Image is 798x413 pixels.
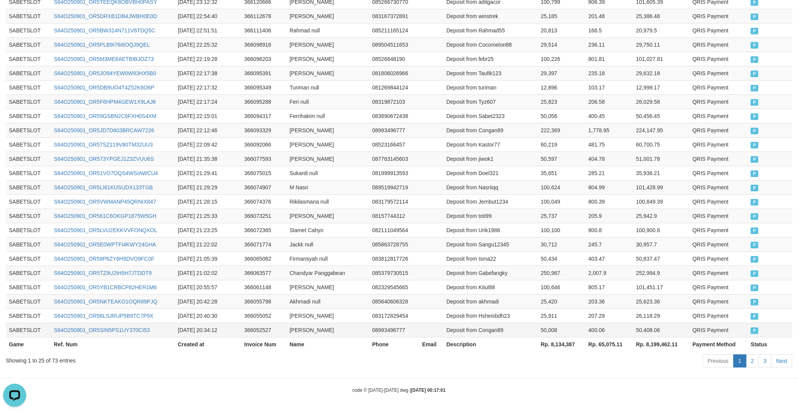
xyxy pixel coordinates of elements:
a: S64O250901_OR5NKTEAKO1OQR89PJQ [54,298,157,305]
td: QRIS Payment [689,180,748,194]
td: 366094317 [241,109,287,123]
td: Deposit from Nasriiqq [444,180,538,194]
a: S64O250901_OR5LVU2EKKVVFONQXOL [54,227,157,233]
td: [DATE] 21:05:39 [175,251,241,266]
td: SABETSLOT [6,137,51,152]
th: Game [6,337,51,351]
a: S64O250901_OR5PLB9I76I6OQJ9QEL [54,42,150,48]
td: Deposit from Tyz607 [444,94,538,109]
td: SABETSLOT [6,94,51,109]
span: PAID [751,313,758,320]
td: SABETSLOT [6,23,51,37]
a: S64O250901_OR5DB9UO4T4Z52K6O6P [54,84,155,91]
td: 224,147.95 [633,123,690,137]
td: [DATE] 21:28:15 [175,194,241,209]
td: QRIS Payment [689,209,748,223]
a: S64O250901_OR5BW314N711V6TDQ5C [54,27,155,34]
td: QRIS Payment [689,323,748,337]
td: QRIS Payment [689,123,748,137]
td: SABETSLOT [6,251,51,266]
td: 50,837.47 [633,251,690,266]
td: 26,029.58 [633,94,690,109]
td: SABETSLOT [6,266,51,280]
td: Deposit from Sabet2323 [444,109,538,123]
td: 206.58 [585,94,633,109]
td: 082111049564 [369,223,419,237]
td: SABETSLOT [6,80,51,94]
td: QRIS Payment [689,194,748,209]
td: 25,911 [538,308,585,323]
a: S64O250901_OR51VO7OQS4WSIAWCU4 [54,170,158,176]
td: Rahmad null [287,23,369,37]
td: 400.06 [585,323,633,337]
td: [PERSON_NAME] [287,37,369,52]
td: SABETSLOT [6,308,51,323]
td: [PERSON_NAME] [287,152,369,166]
td: SABETSLOT [6,280,51,294]
span: PAID [751,185,758,191]
td: Deposit from Urik1986 [444,223,538,237]
td: 366095391 [241,66,287,80]
td: QRIS Payment [689,137,748,152]
th: Invoice Num [241,337,287,351]
td: 12,896 [538,80,585,94]
td: 250,987 [538,266,585,280]
a: S64O250901_OR5F6HPM4GEW1X9LAJ6 [54,99,156,105]
td: SABETSLOT [6,194,51,209]
span: PAID [751,128,758,134]
td: 366096203 [241,52,287,66]
td: 083172829454 [369,308,419,323]
th: Created at [175,337,241,351]
span: PAID [751,71,758,77]
td: 100,849.39 [633,194,690,209]
td: 29,397 [538,66,585,80]
td: 083179572114 [369,194,419,209]
button: Open LiveChat chat widget [3,3,26,26]
td: QRIS Payment [689,23,748,37]
a: S64O250901_OR5JD7D603BRCAW7226 [54,127,154,133]
span: PAID [751,285,758,291]
td: 481.75 [585,137,633,152]
td: 100,100 [538,223,585,237]
span: PAID [751,113,758,120]
td: 50,597 [538,152,585,166]
td: QRIS Payment [689,152,748,166]
td: 100,900.8 [633,223,690,237]
td: 60,700.75 [633,137,690,152]
td: [DATE] 22:19:28 [175,52,241,66]
td: QRIS Payment [689,9,748,23]
a: S64O250901_OR5DRXB1DB4JWBH0E0D [54,13,157,19]
td: 083812817726 [369,251,419,266]
td: [DATE] 22:09:42 [175,137,241,152]
td: [DATE] 22:15:01 [175,109,241,123]
td: 366055798 [241,294,287,308]
td: 1,778.95 [585,123,633,137]
td: Deposit from Cocomelon88 [444,37,538,52]
td: 50,408.06 [633,323,690,337]
td: 101,428.99 [633,180,690,194]
a: S64O250901_OR57SZ119V80TM32UU3 [54,142,153,148]
td: QRIS Payment [689,80,748,94]
td: 245.7 [585,237,633,251]
td: QRIS Payment [689,251,748,266]
td: 366073251 [241,209,287,223]
td: 2,007.9 [585,266,633,280]
td: 29,632.18 [633,66,690,80]
td: 403.47 [585,251,633,266]
td: [PERSON_NAME] [287,308,369,323]
td: Deposit from Sangu12345 [444,237,538,251]
td: QRIS Payment [689,280,748,294]
td: 366092066 [241,137,287,152]
td: Deposit from Taufik123 [444,66,538,80]
td: Deposit from Doel321 [444,166,538,180]
td: Rikilasmana null [287,194,369,209]
td: QRIS Payment [689,237,748,251]
td: QRIS Payment [689,308,748,323]
td: 805.17 [585,280,633,294]
td: 089504511653 [369,37,419,52]
td: [PERSON_NAME] [287,137,369,152]
td: 083167372891 [369,9,419,23]
td: 285.21 [585,166,633,180]
td: [PERSON_NAME] [287,280,369,294]
a: Previous [702,354,733,367]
